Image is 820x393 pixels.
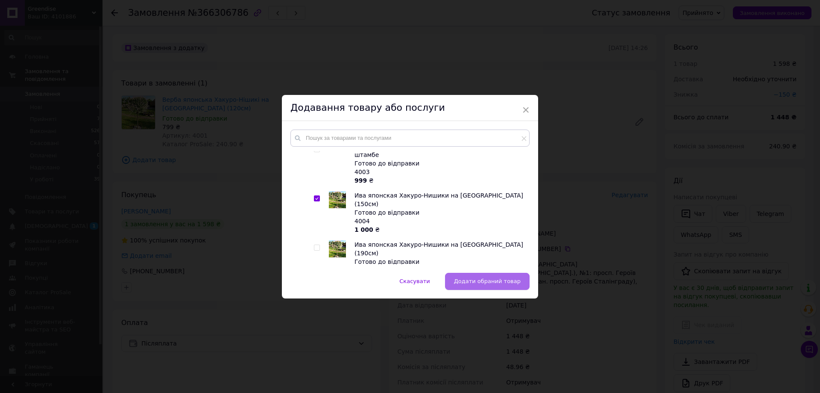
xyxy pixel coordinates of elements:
div: ₴ [354,225,525,234]
div: Готово до відправки [354,208,525,217]
span: × [522,103,530,117]
span: Додати обраний товар [454,278,521,284]
span: 4004 [354,218,370,225]
input: Пошук за товарами та послугами [290,130,530,147]
b: 1 000 [354,226,373,233]
span: 4003 [354,168,370,175]
div: Готово до відправки [354,257,525,266]
button: Додати обраний товар [445,273,530,290]
img: Ива японская Хакуро-Нишики на Штамбе (150см) [329,191,346,208]
span: Скасувати [399,278,430,284]
span: Ива японская Хакуро-Нишики на [GEOGRAPHIC_DATA] (190см) [354,241,523,257]
div: Додавання товару або послуги [282,95,538,121]
img: Ива японская Хакуро-Нишики на Штамбе (190см) [329,240,346,257]
span: Ива японская Хакуро-Нишики на [GEOGRAPHIC_DATA] (150см) [354,192,523,207]
div: ₴ [354,176,525,185]
span: Ива тонкостолбиковая черная "Меланостахис" на штамбе [354,143,512,158]
div: Готово до відправки [354,159,525,168]
b: 999 [354,177,367,184]
button: Скасувати [390,273,439,290]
